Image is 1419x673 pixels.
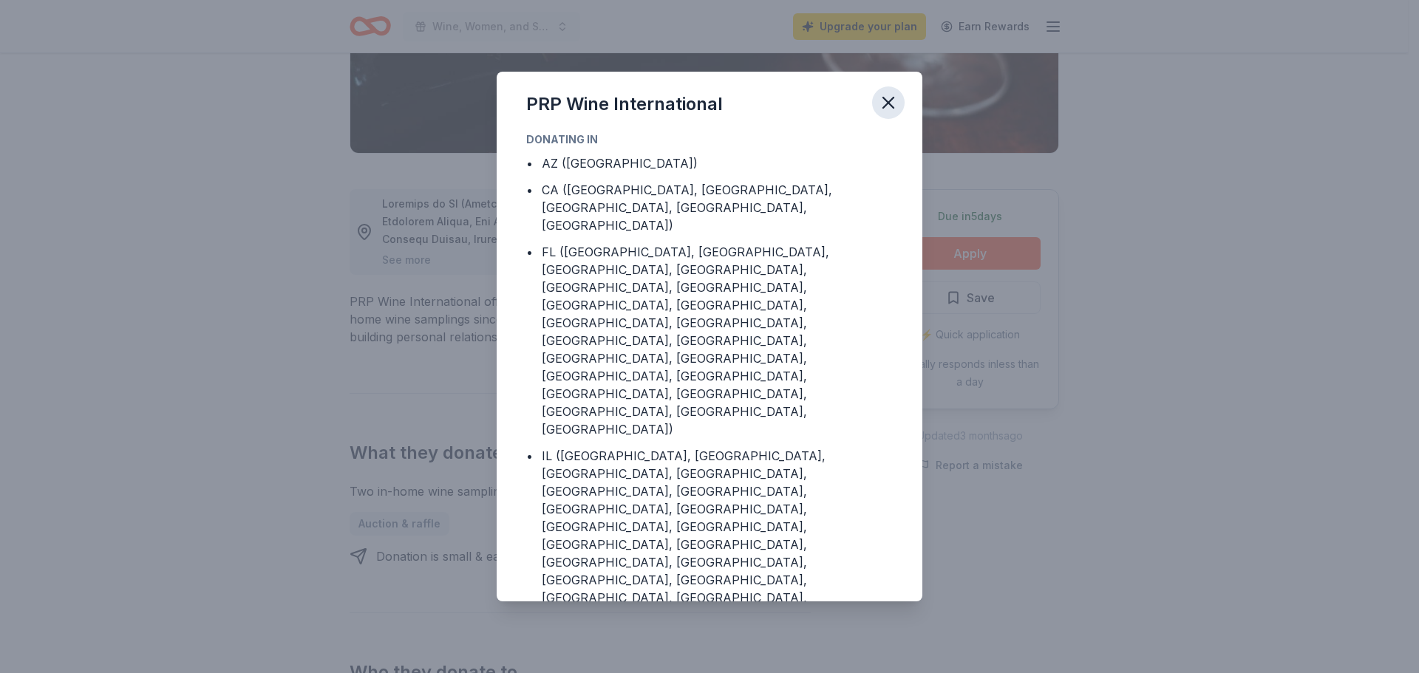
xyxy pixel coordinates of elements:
[526,154,533,172] div: •
[526,131,893,148] div: Donating in
[526,181,533,199] div: •
[526,243,533,261] div: •
[542,154,698,172] div: AZ ([GEOGRAPHIC_DATA])
[526,447,533,465] div: •
[526,92,723,116] div: PRP Wine International
[542,181,893,234] div: CA ([GEOGRAPHIC_DATA], [GEOGRAPHIC_DATA], [GEOGRAPHIC_DATA], [GEOGRAPHIC_DATA], [GEOGRAPHIC_DATA])
[542,243,893,438] div: FL ([GEOGRAPHIC_DATA], [GEOGRAPHIC_DATA], [GEOGRAPHIC_DATA], [GEOGRAPHIC_DATA], [GEOGRAPHIC_DATA]...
